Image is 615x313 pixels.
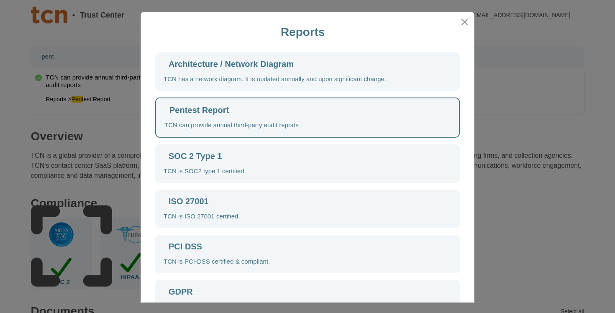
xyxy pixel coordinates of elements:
[459,15,471,28] button: Close
[169,242,202,251] div: PCI DSS
[164,75,386,83] div: TCN has a network diagram. It is updated annually and upon significant change.
[169,197,209,205] div: ISO 27001
[164,257,270,266] div: TCN is PCI-DSS certified & compliant.
[164,303,263,311] div: TCN is GDPR certified & compliant.
[169,152,222,160] div: SOC 2 Type 1
[169,60,294,68] div: Architecture / Network Diagram
[164,212,240,221] div: TCN is ISO 27001 certified.
[164,167,246,175] div: TCN is SOC2 type 1 certified.
[169,287,193,296] div: GDPR
[169,106,229,114] div: Pentest Report
[164,121,299,129] div: TCN can provide annual third-party audit reports
[281,26,325,38] div: Reports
